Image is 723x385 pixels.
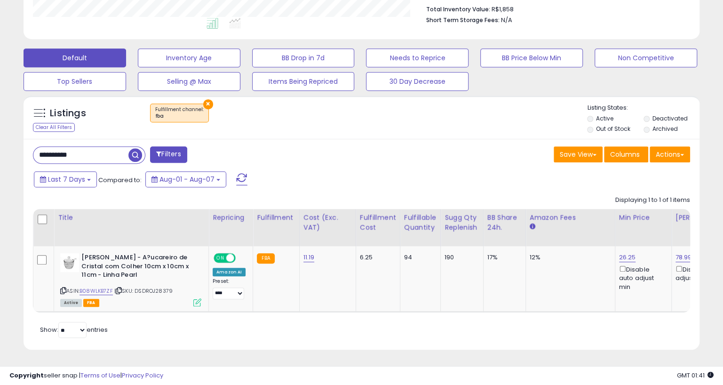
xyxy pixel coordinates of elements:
div: Displaying 1 to 1 of 1 items [615,196,690,205]
button: 30 Day Decrease [366,72,469,91]
li: R$1,858 [426,3,683,14]
span: Fulfillment channel : [155,106,204,120]
div: 17% [487,253,518,262]
label: Deactivated [652,114,688,122]
div: 190 [445,253,476,262]
div: seller snap | | [9,371,163,380]
b: [PERSON_NAME] - A?ucareiro de Cristal com Colher 10cm x 10cm x 11cm - Linha Pearl [81,253,196,282]
div: Clear All Filters [33,123,75,132]
label: Active [596,114,613,122]
small: FBA [257,253,274,264]
img: 31YnbJJpdiL._SL40_.jpg [60,253,79,272]
div: Fulfillment [257,213,295,223]
div: 6.25 [360,253,393,262]
div: Amazon Fees [530,213,611,223]
div: Title [58,213,205,223]
button: Last 7 Days [34,171,97,187]
button: BB Price Below Min [480,48,583,67]
span: N/A [501,16,512,24]
div: BB Share 24h. [487,213,522,233]
div: Cost (Exc. VAT) [303,213,352,233]
span: Columns [610,150,640,159]
span: | SKU: DSDROJ28379 [114,287,173,295]
div: fba [155,113,204,120]
div: Sugg Qty Replenish [445,213,479,233]
span: ON [215,254,226,262]
small: Amazon Fees. [530,223,535,231]
div: Min Price [619,213,667,223]
button: Items Being Repriced [252,72,355,91]
button: Columns [604,146,648,162]
p: Listing States: [587,104,699,112]
span: All listings currently available for purchase on Amazon [60,299,82,307]
b: Total Inventory Value: [426,5,490,13]
button: × [203,99,213,109]
button: Needs to Reprice [366,48,469,67]
a: 26.25 [619,253,636,262]
div: Fulfillable Quantity [404,213,437,233]
h5: Listings [50,107,86,120]
div: Amazon AI [213,268,246,276]
button: BB Drop in 7d [252,48,355,67]
div: Repricing [213,213,249,223]
div: Fulfillment Cost [360,213,396,233]
a: 11.19 [303,253,315,262]
span: Show: entries [40,325,108,334]
button: Filters [150,146,187,163]
span: Aug-01 - Aug-07 [159,175,215,184]
div: 12% [530,253,608,262]
button: Save View [554,146,603,162]
span: Last 7 Days [48,175,85,184]
span: Compared to: [98,176,142,184]
span: 2025-08-15 01:41 GMT [677,371,714,380]
button: Default [24,48,126,67]
div: 94 [404,253,433,262]
span: FBA [83,299,99,307]
button: Non Competitive [595,48,697,67]
th: Please note that this number is a calculation based on your required days of coverage and your ve... [440,209,483,246]
strong: Copyright [9,371,44,380]
button: Inventory Age [138,48,240,67]
div: Disable auto adjust min [619,264,664,291]
button: Top Sellers [24,72,126,91]
a: Privacy Policy [122,371,163,380]
button: Selling @ Max [138,72,240,91]
b: Short Term Storage Fees: [426,16,499,24]
span: OFF [234,254,249,262]
a: 78.99 [675,253,692,262]
button: Aug-01 - Aug-07 [145,171,226,187]
div: Preset: [213,278,246,299]
button: Actions [650,146,690,162]
a: Terms of Use [80,371,120,380]
a: B08WLKB7ZF [79,287,113,295]
label: Out of Stock [596,125,630,133]
div: ASIN: [60,253,201,305]
label: Archived [652,125,678,133]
